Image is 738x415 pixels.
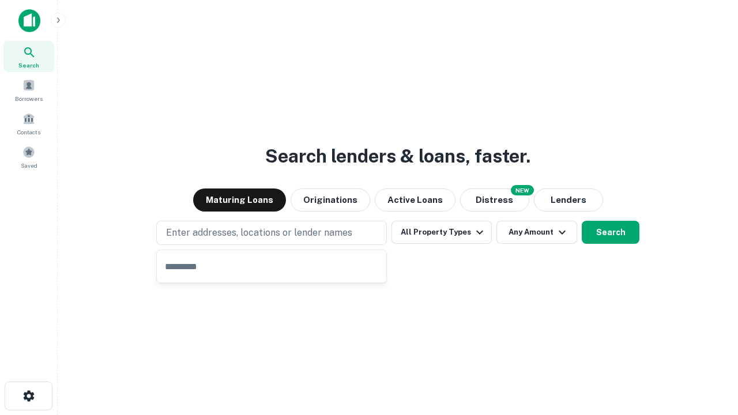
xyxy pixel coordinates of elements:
span: Contacts [17,127,40,137]
a: Borrowers [3,74,54,105]
span: Search [18,61,39,70]
span: Borrowers [15,94,43,103]
button: Any Amount [496,221,577,244]
p: Enter addresses, locations or lender names [166,226,352,240]
button: Enter addresses, locations or lender names [156,221,387,245]
a: Search [3,41,54,72]
button: Active Loans [375,188,455,212]
a: Saved [3,141,54,172]
button: Search distressed loans with lien and other non-mortgage details. [460,188,529,212]
a: Contacts [3,108,54,139]
button: Originations [291,188,370,212]
iframe: Chat Widget [680,323,738,378]
button: All Property Types [391,221,492,244]
button: Search [582,221,639,244]
h3: Search lenders & loans, faster. [265,142,530,170]
span: Saved [21,161,37,170]
div: NEW [511,185,534,195]
img: capitalize-icon.png [18,9,40,32]
button: Maturing Loans [193,188,286,212]
button: Lenders [534,188,603,212]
